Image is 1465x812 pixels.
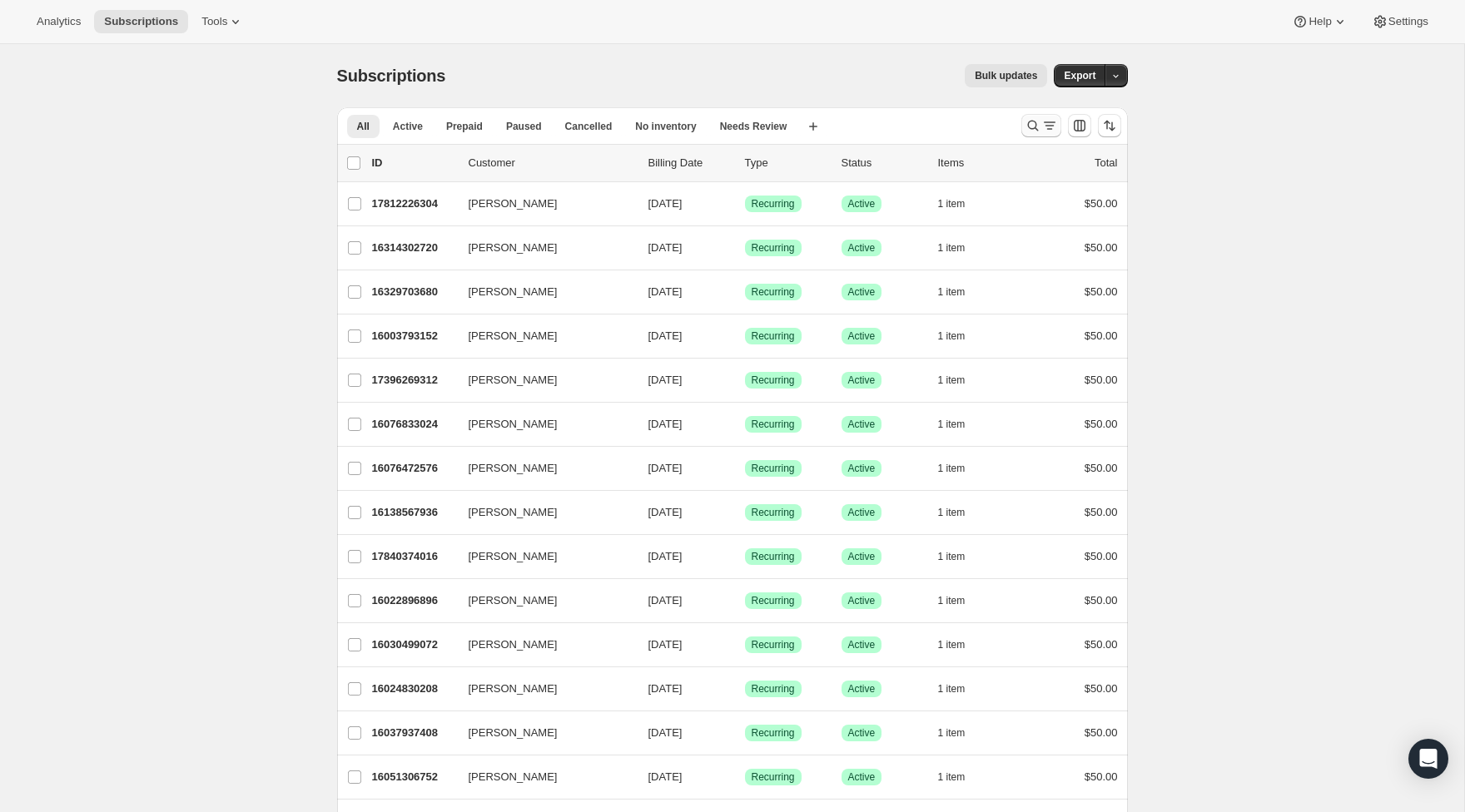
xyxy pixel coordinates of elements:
span: 1 item [938,770,966,784]
button: [PERSON_NAME] [459,764,625,790]
span: Recurring [752,726,795,740]
span: Active [848,770,876,784]
span: $50.00 [1085,418,1118,430]
span: 1 item [938,462,966,475]
button: Create new view [800,115,827,138]
span: Active [848,374,876,387]
button: [PERSON_NAME] [459,543,625,570]
span: $50.00 [1085,682,1118,695]
span: Active [848,462,876,475]
button: [PERSON_NAME] [459,631,625,658]
span: $50.00 [1085,197,1118,210]
button: 1 item [938,545,984,568]
div: 16022896896[PERSON_NAME][DATE]SuccessRecurringSuccessActive1 item$50.00 [372,589,1118,612]
span: 1 item [938,726,966,740]
div: 16037937408[PERSON_NAME][DATE]SuccessRecurringSuccessActive1 item$50.00 [372,721,1118,745]
button: Tools [191,10,254,33]
button: [PERSON_NAME] [459,235,625,261]
span: [PERSON_NAME] [469,725,558,741]
button: 1 item [938,765,984,789]
button: Bulk updates [965,64,1047,87]
p: 16003793152 [372,328,455,344]
span: Prepaid [446,120,483,133]
span: Active [848,418,876,431]
button: [PERSON_NAME] [459,323,625,349]
button: [PERSON_NAME] [459,455,625,482]
span: Recurring [752,241,795,255]
span: [DATE] [648,462,683,474]
div: 16076472576[PERSON_NAME][DATE]SuccessRecurringSuccessActive1 item$50.00 [372,457,1118,480]
span: 1 item [938,594,966,607]
p: 16024830208 [372,681,455,697]
p: 17812226304 [372,196,455,212]
span: $50.00 [1085,594,1118,607]
span: [PERSON_NAME] [469,636,558,653]
div: 16314302720[PERSON_NAME][DATE]SuccessRecurringSuccessActive1 item$50.00 [372,236,1118,260]
span: Needs Review [720,120,787,133]
button: [PERSON_NAME] [459,279,625,305]
span: No inventory [635,120,696,133]
span: [PERSON_NAME] [469,504,558,521]
span: Recurring [752,550,795,563]
span: $50.00 [1085,241,1118,254]
p: 16329703680 [372,284,455,300]
button: 1 item [938,324,984,348]
span: Recurring [752,682,795,696]
span: Bulk updates [975,69,1037,82]
span: [DATE] [648,506,683,518]
div: 16003793152[PERSON_NAME][DATE]SuccessRecurringSuccessActive1 item$50.00 [372,324,1118,348]
span: Active [848,241,876,255]
div: 16051306752[PERSON_NAME][DATE]SuccessRecurringSuccessActive1 item$50.00 [372,765,1118,789]
span: Recurring [752,594,795,607]
button: Help [1282,10,1358,33]
span: [PERSON_NAME] [469,196,558,212]
div: 17840374016[PERSON_NAME][DATE]SuccessRecurringSuccessActive1 item$50.00 [372,545,1118,568]
span: $50.00 [1085,506,1118,518]
span: [PERSON_NAME] [469,240,558,256]
p: Status [842,155,925,171]
span: Active [848,285,876,299]
span: 1 item [938,374,966,387]
button: 1 item [938,280,984,304]
p: 16314302720 [372,240,455,256]
span: [PERSON_NAME] [469,769,558,785]
div: 17396269312[PERSON_NAME][DATE]SuccessRecurringSuccessActive1 item$50.00 [372,369,1118,392]
p: 17840374016 [372,548,455,565]
button: Sort the results [1098,114,1121,137]
span: [DATE] [648,285,683,298]
span: Recurring [752,374,795,387]
span: [DATE] [648,594,683,607]
span: 1 item [938,682,966,696]
span: 1 item [938,506,966,519]
button: 1 item [938,721,984,745]
div: Type [745,155,828,171]
span: Active [848,550,876,563]
p: ID [372,155,455,171]
span: [PERSON_NAME] [469,681,558,697]
span: [PERSON_NAME] [469,372,558,389]
span: [PERSON_NAME] [469,548,558,565]
span: Active [393,120,423,133]
button: 1 item [938,369,984,392]
span: Active [848,506,876,519]
span: $50.00 [1085,285,1118,298]
p: 16076472576 [372,460,455,477]
button: [PERSON_NAME] [459,499,625,526]
p: 16076833024 [372,416,455,433]
span: Active [848,197,876,210]
span: Recurring [752,329,795,343]
span: [DATE] [648,682,683,695]
span: [PERSON_NAME] [469,592,558,609]
span: 1 item [938,285,966,299]
span: Active [848,638,876,651]
p: Total [1095,155,1117,171]
span: [PERSON_NAME] [469,328,558,344]
button: 1 item [938,413,984,436]
div: Items [938,155,1021,171]
span: $50.00 [1085,550,1118,562]
span: Recurring [752,285,795,299]
span: 1 item [938,550,966,563]
span: Subscriptions [337,67,446,85]
span: $50.00 [1085,726,1118,739]
span: [DATE] [648,197,683,210]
